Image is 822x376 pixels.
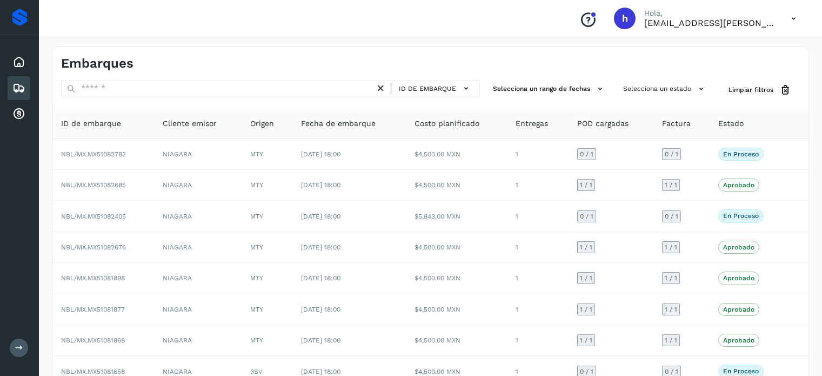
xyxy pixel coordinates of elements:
[242,139,292,170] td: MTY
[242,294,292,325] td: MTY
[644,9,774,18] p: Hola,
[580,151,593,157] span: 0 / 1
[516,118,548,129] span: Entregas
[61,118,121,129] span: ID de embarque
[723,181,754,189] p: Aprobado
[301,274,340,282] span: [DATE] 18:00
[301,368,340,375] span: [DATE] 18:00
[406,263,507,294] td: $4,500.00 MXN
[301,181,340,189] span: [DATE] 18:00
[242,263,292,294] td: MTY
[163,118,217,129] span: Cliente emisor
[301,243,340,251] span: [DATE] 18:00
[580,306,592,313] span: 1 / 1
[242,325,292,356] td: MTY
[61,56,133,71] h4: Embarques
[723,367,759,375] p: En proceso
[665,306,677,313] span: 1 / 1
[406,201,507,232] td: $5,843.00 MXN
[580,368,593,375] span: 0 / 1
[154,232,242,263] td: NIAGARA
[154,325,242,356] td: NIAGARA
[729,85,773,95] span: Limpiar filtros
[489,80,610,98] button: Selecciona un rango de fechas
[61,274,125,282] span: NBL/MX.MX51081898
[154,139,242,170] td: NIAGARA
[61,368,125,375] span: NBL/MX.MX51081658
[154,201,242,232] td: NIAGARA
[507,294,568,325] td: 1
[61,213,126,220] span: NBL/MX.MX51082405
[723,150,759,158] p: En proceso
[301,213,340,220] span: [DATE] 18:00
[720,80,800,100] button: Limpiar filtros
[723,306,754,313] p: Aprobado
[662,118,691,129] span: Factura
[301,150,340,158] span: [DATE] 18:00
[154,170,242,201] td: NIAGARA
[154,263,242,294] td: NIAGARA
[154,294,242,325] td: NIAGARA
[580,275,592,281] span: 1 / 1
[507,201,568,232] td: 1
[580,213,593,220] span: 0 / 1
[61,150,126,158] span: NBL/MX.MX51082783
[406,325,507,356] td: $4,500.00 MXN
[580,337,592,344] span: 1 / 1
[415,118,479,129] span: Costo planificado
[665,151,678,157] span: 0 / 1
[396,81,475,96] button: ID de embarque
[644,18,774,28] p: hpichardo@karesan.com.mx
[61,181,126,189] span: NBL/MX.MX51082685
[8,76,30,100] div: Embarques
[507,170,568,201] td: 1
[406,294,507,325] td: $4,500.00 MXN
[8,50,30,74] div: Inicio
[665,213,678,220] span: 0 / 1
[665,182,677,188] span: 1 / 1
[406,139,507,170] td: $4,500.00 MXN
[242,201,292,232] td: MTY
[242,232,292,263] td: MTY
[723,243,754,251] p: Aprobado
[8,102,30,126] div: Cuentas por cobrar
[507,325,568,356] td: 1
[723,337,754,344] p: Aprobado
[301,118,376,129] span: Fecha de embarque
[507,139,568,170] td: 1
[61,337,125,344] span: NBL/MX.MX51081868
[406,232,507,263] td: $4,500.00 MXN
[718,118,744,129] span: Estado
[242,170,292,201] td: MTY
[301,306,340,313] span: [DATE] 18:00
[723,212,759,220] p: En proceso
[665,275,677,281] span: 1 / 1
[580,182,592,188] span: 1 / 1
[619,80,711,98] button: Selecciona un estado
[250,118,274,129] span: Origen
[406,170,507,201] td: $4,500.00 MXN
[399,84,456,94] span: ID de embarque
[665,368,678,375] span: 0 / 1
[507,263,568,294] td: 1
[665,337,677,344] span: 1 / 1
[665,244,677,250] span: 1 / 1
[723,274,754,282] p: Aprobado
[580,244,592,250] span: 1 / 1
[61,243,126,251] span: NBL/MX.MX51082676
[577,118,629,129] span: POD cargadas
[301,337,340,344] span: [DATE] 18:00
[61,306,125,313] span: NBL/MX.MX51081877
[507,232,568,263] td: 1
